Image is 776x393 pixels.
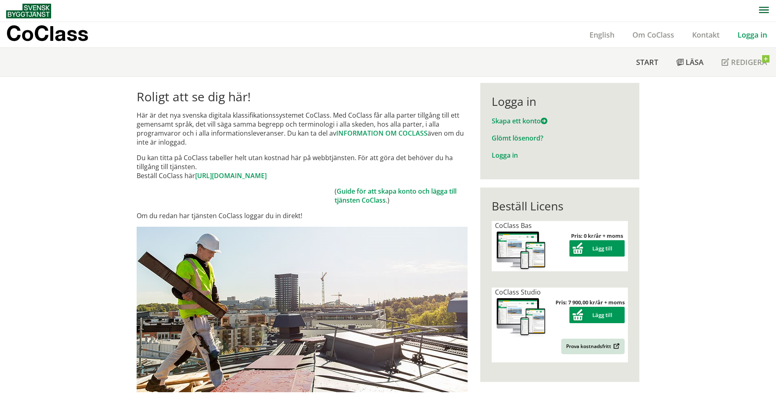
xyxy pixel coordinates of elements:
a: Lägg till [569,311,625,319]
span: CoClass Bas [495,221,532,230]
a: Guide för att skapa konto och lägga till tjänsten CoClass [335,187,457,205]
a: [URL][DOMAIN_NAME] [195,171,267,180]
strong: Pris: 7 900,00 kr/år + moms [556,299,625,306]
span: CoClass Studio [495,288,541,297]
img: login.jpg [137,227,468,392]
img: coclass-license.jpg [495,230,547,271]
a: Skapa ett konto [492,116,547,125]
p: Om du redan har tjänsten CoClass loggar du in direkt! [137,211,468,220]
a: Logga in [492,151,518,160]
span: Start [636,57,658,67]
a: Glömt lösenord? [492,134,543,143]
td: ( .) [335,187,468,205]
button: Lägg till [569,307,625,323]
div: Beställ Licens [492,199,628,213]
a: Logga in [729,30,776,40]
a: Lägg till [569,245,625,252]
h1: Roligt att se dig här! [137,89,468,104]
img: Outbound.png [612,343,620,349]
p: Du kan titta på CoClass tabeller helt utan kostnad här på webbtjänsten. För att göra det behöver ... [137,153,468,180]
a: English [580,30,623,40]
a: INFORMATION OM COCLASS [336,129,427,138]
img: coclass-license.jpg [495,297,547,338]
a: Prova kostnadsfritt [561,339,625,354]
a: Kontakt [683,30,729,40]
button: Lägg till [569,240,625,257]
a: Start [627,48,667,76]
p: CoClass [6,29,88,38]
p: Här är det nya svenska digitala klassifikationssystemet CoClass. Med CoClass får alla parter till... [137,111,468,147]
a: Läsa [667,48,713,76]
a: CoClass [6,22,106,47]
span: Läsa [686,57,704,67]
div: Logga in [492,94,628,108]
a: Om CoClass [623,30,683,40]
img: Svensk Byggtjänst [6,4,51,18]
strong: Pris: 0 kr/år + moms [571,232,623,239]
